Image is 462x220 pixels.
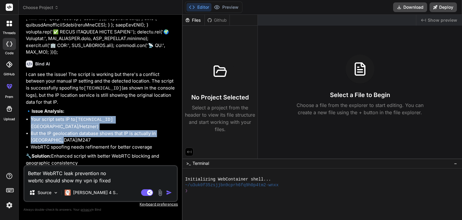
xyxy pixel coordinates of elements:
[73,190,118,196] p: [PERSON_NAME] 4 S..
[31,130,177,144] li: But the IP geolocation database shows that IP is actually in [GEOGRAPHIC_DATA]/M247
[4,72,15,77] label: GitHub
[32,108,64,114] strong: Issue Analysis:
[293,102,427,116] p: Choose a file from the explorer to start editing. You can create a new file using the + button in...
[81,208,91,211] span: privacy
[157,189,164,196] img: attachment
[38,190,51,196] p: Source
[5,94,13,99] label: prem
[24,166,177,184] textarea: Better WebRTC leak prevention no webrtc should show my vpn ip fixed
[205,17,229,23] div: Github
[393,2,427,12] button: Download
[31,116,177,130] li: Your script sets IP to ([GEOGRAPHIC_DATA]/Hetzner)
[75,117,113,122] code: [TECHNICAL_ID]
[5,51,14,56] label: code
[183,17,205,23] div: Files
[4,117,15,122] label: Upload
[186,3,211,11] button: Editor
[166,190,172,196] img: icon
[4,200,14,210] img: settings
[23,202,178,207] p: Keyboard preferences
[192,160,209,166] span: Terminal
[453,159,458,168] button: −
[31,144,177,151] li: WebRTC spoofing needs refinement for better coverage
[26,108,177,115] p: 🔹
[185,104,255,133] p: Select a project from the header to view its file structure and start working with your files.
[330,91,390,99] h3: Select a File to Begin
[35,61,50,67] h6: Bind AI
[191,93,249,102] h3: No Project Selected
[53,190,58,195] img: Pick Models
[65,190,71,196] img: Claude 4 Sonnet
[430,2,457,12] button: Deploy
[84,86,122,91] code: [TECHNICAL_ID]
[185,188,188,194] span: ❯
[186,160,191,166] span: >_
[454,160,457,166] span: −
[185,177,271,182] span: Initializing WebContainer shell...
[185,182,279,188] span: ~/u3uk0f35zsjjbn9cprh6fq9h0p4tm2-wnxx
[3,30,16,36] label: threads
[428,17,457,23] span: Show preview
[23,207,178,212] p: Always double-check its answers. Your in Bind
[23,5,59,11] span: Choose Project
[26,71,177,106] p: I can see the issue! The script is working but there's a conflict between your manual IP setting ...
[32,153,51,159] strong: Solution:
[26,153,177,166] p: 🔧 Enhanced script with better WebRTC blocking and geographic consistency
[211,3,241,11] button: Preview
